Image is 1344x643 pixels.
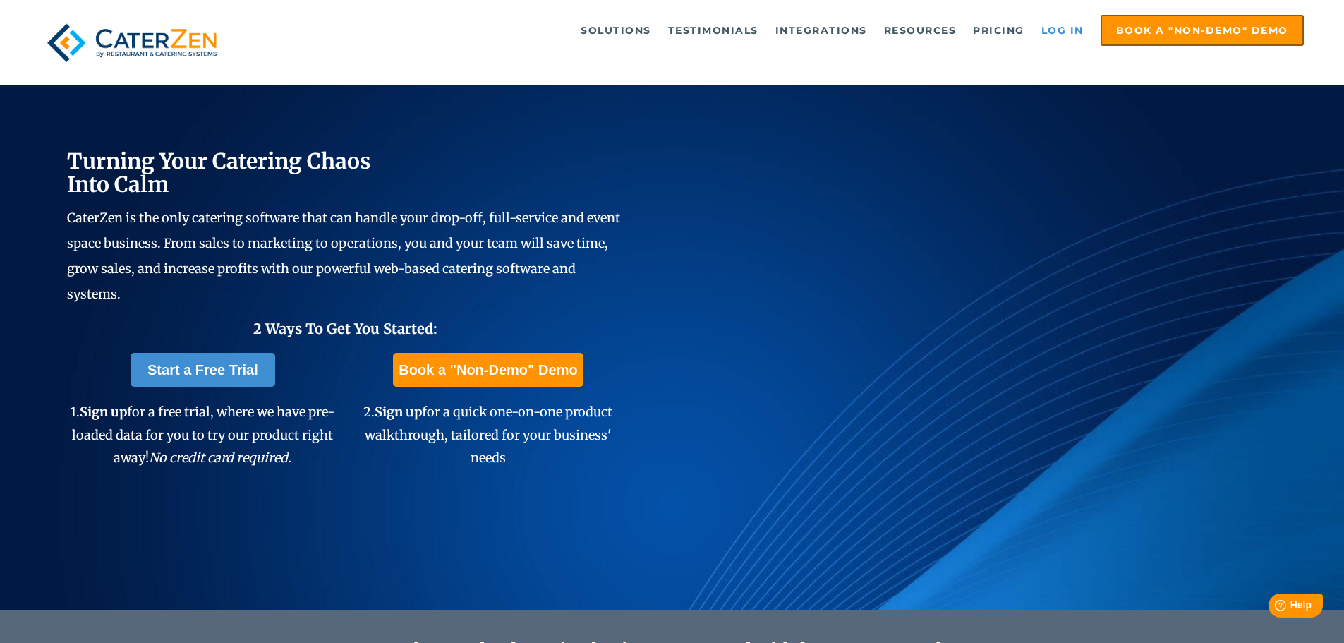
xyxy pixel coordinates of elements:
[40,15,224,71] img: caterzen
[661,16,765,44] a: Testimonials
[71,404,334,466] span: 1. for a free trial, where we have pre-loaded data for you to try our product right away!
[256,15,1304,46] div: Navigation Menu
[67,148,371,198] span: Turning Your Catering Chaos Into Calm
[574,16,658,44] a: Solutions
[877,16,964,44] a: Resources
[1101,15,1304,46] a: Book a "Non-Demo" Demo
[149,450,291,466] em: No credit card required.
[393,353,583,387] a: Book a "Non-Demo" Demo
[1034,16,1091,44] a: Log in
[131,353,275,387] a: Start a Free Trial
[966,16,1031,44] a: Pricing
[67,210,620,302] span: CaterZen is the only catering software that can handle your drop-off, full-service and event spac...
[375,404,422,420] span: Sign up
[363,404,612,466] span: 2. for a quick one-on-one product walkthrough, tailored for your business' needs
[768,16,874,44] a: Integrations
[80,404,127,420] span: Sign up
[253,320,437,337] span: 2 Ways To Get You Started:
[1218,588,1328,627] iframe: Help widget launcher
